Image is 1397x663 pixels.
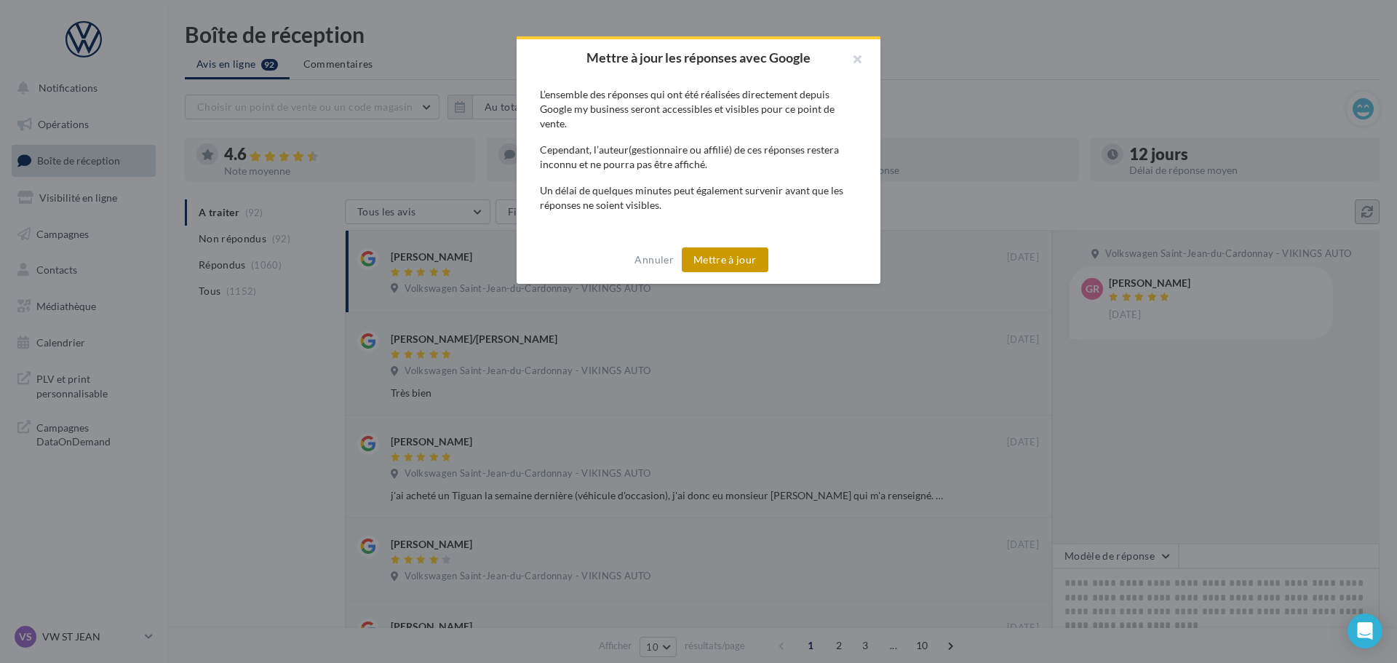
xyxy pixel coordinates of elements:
div: Un délai de quelques minutes peut également survenir avant que les réponses ne soient visibles. [540,183,857,213]
div: Cependant, l’auteur(gestionnaire ou affilié) de ces réponses restera inconnu et ne pourra pas êtr... [540,143,857,172]
span: L’ensemble des réponses qui ont été réalisées directement depuis Google my business seront access... [540,88,835,130]
button: Mettre à jour [682,247,768,272]
button: Annuler [629,251,679,269]
div: Open Intercom Messenger [1348,614,1382,648]
h2: Mettre à jour les réponses avec Google [540,51,857,64]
